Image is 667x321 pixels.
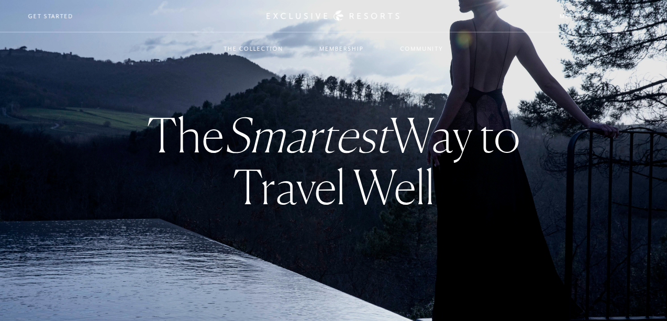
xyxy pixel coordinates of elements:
a: Community [390,34,453,64]
a: The Collection [213,34,293,64]
h3: The [134,109,533,213]
em: Smartest [224,106,390,163]
strong: Way to Travel Well [224,106,520,215]
a: Member Login [560,12,612,21]
a: Membership [309,34,374,64]
a: Get Started [28,12,74,21]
